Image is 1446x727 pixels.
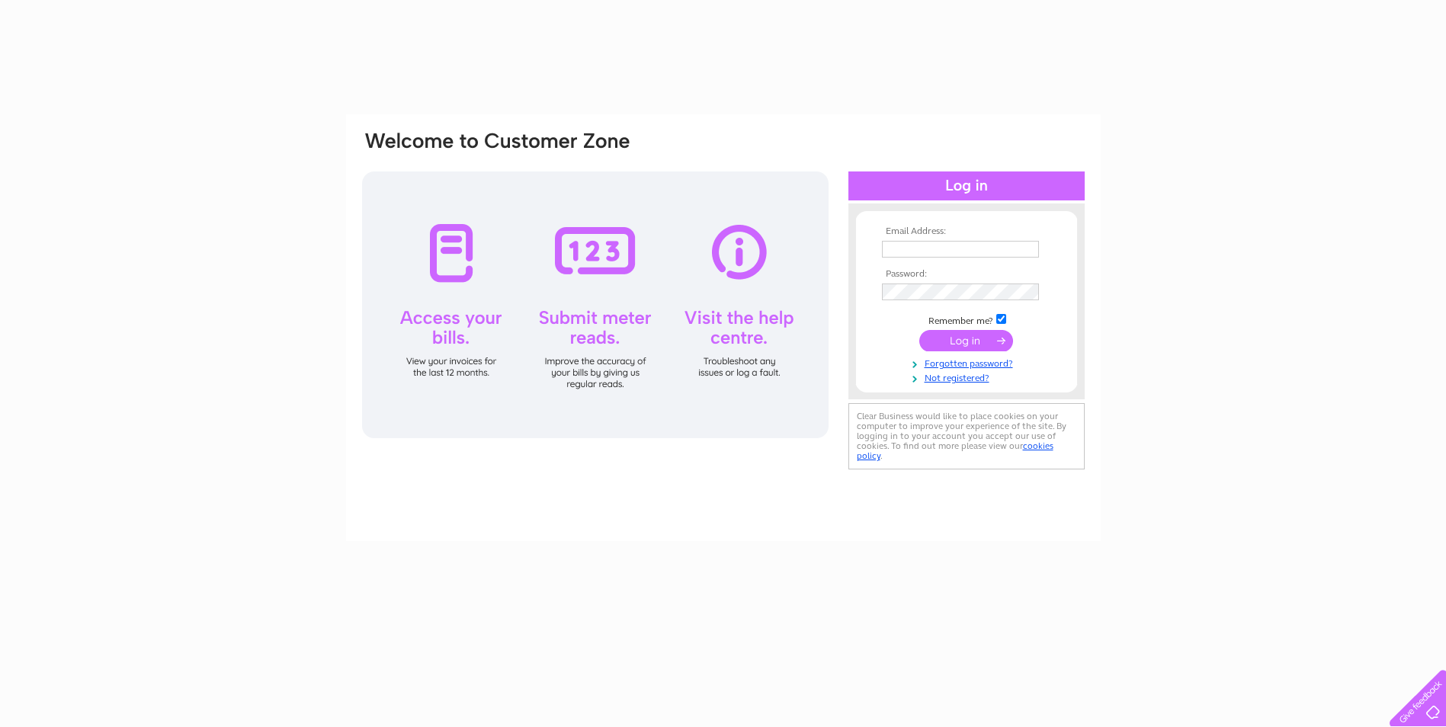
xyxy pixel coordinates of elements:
[878,226,1055,237] th: Email Address:
[848,403,1085,469] div: Clear Business would like to place cookies on your computer to improve your experience of the sit...
[882,355,1055,370] a: Forgotten password?
[857,440,1053,461] a: cookies policy
[878,312,1055,327] td: Remember me?
[919,330,1013,351] input: Submit
[878,269,1055,280] th: Password:
[882,370,1055,384] a: Not registered?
